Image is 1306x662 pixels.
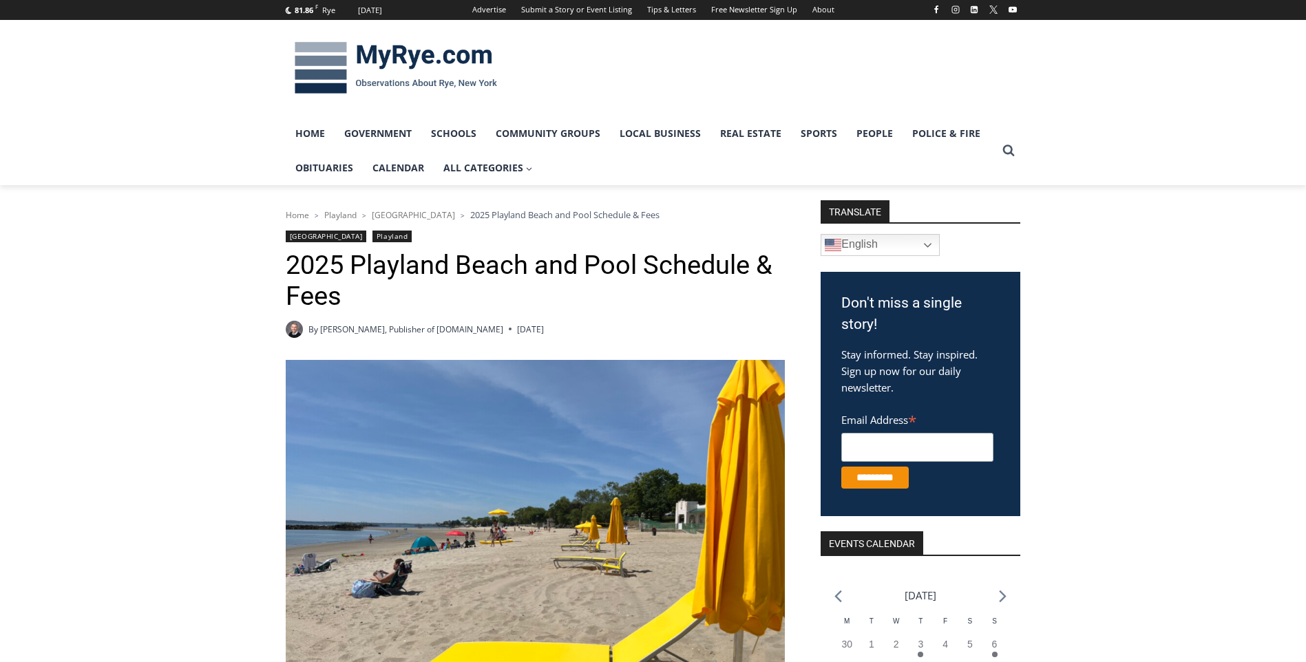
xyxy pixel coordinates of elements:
[958,637,982,662] button: 5
[918,617,923,625] span: T
[992,617,997,625] span: S
[324,209,357,221] a: Playland
[308,323,318,336] span: By
[1004,1,1021,18] a: YouTube
[286,321,303,338] a: Author image
[905,586,936,605] li: [DATE]
[610,116,710,151] a: Local Business
[967,639,973,650] time: 5
[517,323,544,336] time: [DATE]
[996,138,1021,163] button: View Search Form
[320,323,503,335] a: [PERSON_NAME], Publisher of [DOMAIN_NAME]
[372,209,455,221] a: [GEOGRAPHIC_DATA]
[947,1,964,18] a: Instagram
[982,616,1007,637] div: Sunday
[322,4,335,17] div: Rye
[918,652,923,657] em: Has events
[286,209,309,221] a: Home
[933,616,958,637] div: Friday
[315,3,318,10] span: F
[821,200,889,222] strong: TRANSLATE
[421,116,486,151] a: Schools
[909,637,934,662] button: 3 Has events
[985,1,1002,18] a: X
[884,616,909,637] div: Wednesday
[710,116,791,151] a: Real Estate
[286,116,335,151] a: Home
[315,211,319,220] span: >
[841,406,993,431] label: Email Address
[286,250,785,312] h1: 2025 Playland Beach and Pool Schedule & Fees
[363,151,434,185] a: Calendar
[358,4,382,17] div: [DATE]
[825,237,841,253] img: en
[909,616,934,637] div: Thursday
[870,617,874,625] span: T
[859,637,884,662] button: 1
[869,639,874,650] time: 1
[859,616,884,637] div: Tuesday
[362,211,366,220] span: >
[834,616,859,637] div: Monday
[434,151,543,185] a: All Categories
[982,637,1007,662] button: 6 Has events
[967,617,972,625] span: S
[928,1,945,18] a: Facebook
[335,116,421,151] a: Government
[791,116,847,151] a: Sports
[847,116,903,151] a: People
[821,531,923,555] h2: Events Calendar
[470,209,660,221] span: 2025 Playland Beach and Pool Schedule & Fees
[286,151,363,185] a: Obituaries
[286,208,785,222] nav: Breadcrumbs
[903,116,990,151] a: Police & Fire
[295,5,313,15] span: 81.86
[884,637,909,662] button: 2
[286,32,506,104] img: MyRye.com
[834,637,859,662] button: 30
[893,617,899,625] span: W
[821,234,940,256] a: English
[942,639,948,650] time: 4
[958,616,982,637] div: Saturday
[841,639,852,650] time: 30
[894,639,899,650] time: 2
[286,116,996,186] nav: Primary Navigation
[844,617,850,625] span: M
[992,652,998,657] em: Has events
[999,590,1007,603] a: Next month
[834,590,842,603] a: Previous month
[461,211,465,220] span: >
[486,116,610,151] a: Community Groups
[933,637,958,662] button: 4
[841,292,1000,336] h3: Don't miss a single story!
[841,346,1000,396] p: Stay informed. Stay inspired. Sign up now for our daily newsletter.
[966,1,982,18] a: Linkedin
[372,231,412,242] a: Playland
[918,639,923,650] time: 3
[443,160,533,175] span: All Categories
[943,617,947,625] span: F
[286,231,367,242] a: [GEOGRAPHIC_DATA]
[992,639,998,650] time: 6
